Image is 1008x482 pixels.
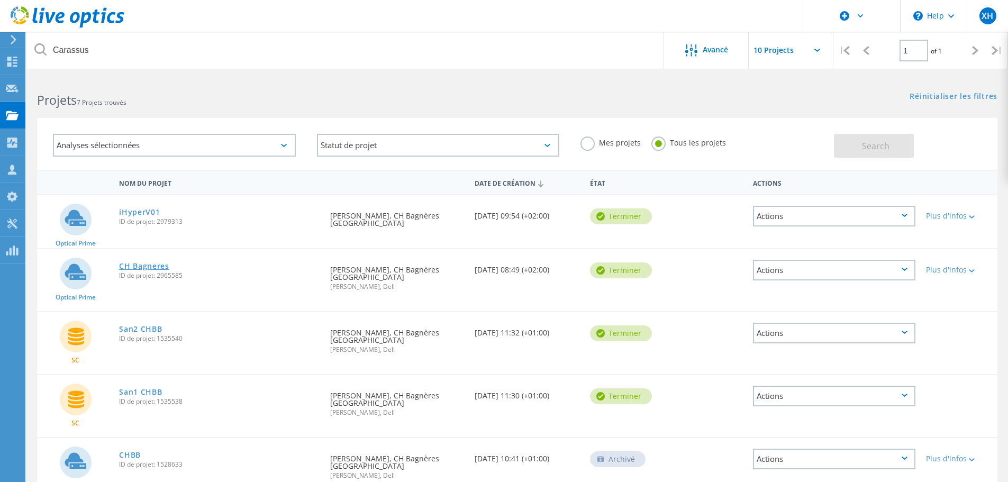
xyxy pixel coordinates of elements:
a: CHBB [119,451,141,459]
b: Projets [37,92,77,108]
span: ID de projet: 1535540 [119,335,320,342]
div: Archivé [590,451,646,467]
div: | [986,32,1008,69]
div: Analyses sélectionnées [53,134,296,157]
div: Statut de projet [317,134,560,157]
div: Actions [753,323,915,343]
div: [PERSON_NAME], CH Bagnères [GEOGRAPHIC_DATA] [325,195,469,238]
span: Optical Prime [56,240,96,247]
span: XH [982,12,993,20]
div: [PERSON_NAME], CH Bagnères [GEOGRAPHIC_DATA] [325,312,469,363]
div: Actions [753,206,915,226]
label: Mes projets [580,137,641,147]
button: Search [834,134,914,158]
span: ID de projet: 1535538 [119,398,320,405]
div: [DATE] 10:41 (+01:00) [469,438,585,473]
span: SC [71,357,79,363]
div: Plus d'infos [926,212,992,220]
span: of 1 [931,47,942,56]
span: ID de projet: 2965585 [119,272,320,279]
span: Optical Prime [56,294,96,301]
div: Actions [753,449,915,469]
a: iHyperV01 [119,208,160,216]
div: Actions [748,172,921,192]
a: San2 CHBB [119,325,162,333]
div: [PERSON_NAME], CH Bagnères [GEOGRAPHIC_DATA] [325,375,469,426]
input: Rechercher des projets par nom, propriétaire, ID, société, etc. [26,32,665,69]
div: État [585,172,671,192]
span: [PERSON_NAME], Dell [330,410,464,416]
div: [DATE] 09:54 (+02:00) [469,195,585,230]
label: Tous les projets [651,137,726,147]
a: Réinitialiser les filtres [910,93,997,102]
span: 7 Projets trouvés [77,98,126,107]
a: CH Bagneres [119,262,169,270]
a: San1 CHBB [119,388,162,396]
div: Actions [753,260,915,280]
span: [PERSON_NAME], Dell [330,347,464,353]
div: Terminer [590,208,652,224]
span: ID de projet: 2979313 [119,219,320,225]
div: [DATE] 11:32 (+01:00) [469,312,585,347]
div: [DATE] 11:30 (+01:00) [469,375,585,410]
div: | [833,32,855,69]
div: Actions [753,386,915,406]
div: Terminer [590,325,652,341]
span: SC [71,420,79,426]
div: Plus d'infos [926,455,992,462]
div: [PERSON_NAME], CH Bagnères [GEOGRAPHIC_DATA] [325,249,469,301]
span: Search [862,140,889,152]
a: Live Optics Dashboard [11,22,124,30]
div: Date de création [469,172,585,193]
svg: \n [913,11,923,21]
div: Terminer [590,388,652,404]
span: [PERSON_NAME], Dell [330,284,464,290]
span: ID de projet: 1528633 [119,461,320,468]
span: Avancé [703,46,728,53]
div: Terminer [590,262,652,278]
div: Plus d'infos [926,266,992,274]
div: [DATE] 08:49 (+02:00) [469,249,585,284]
div: Nom du projet [114,172,325,192]
span: [PERSON_NAME], Dell [330,472,464,479]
